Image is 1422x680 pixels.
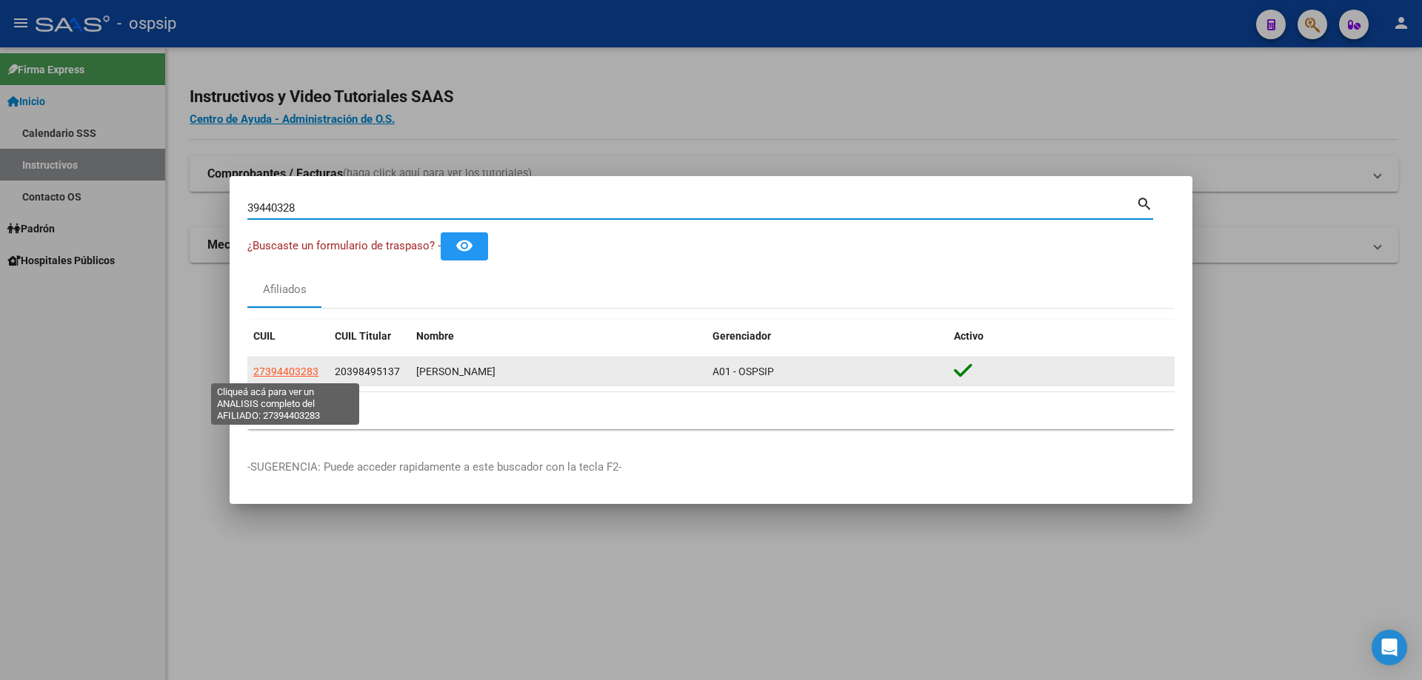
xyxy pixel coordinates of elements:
datatable-header-cell: CUIL Titular [329,320,410,352]
span: CUIL [253,330,276,342]
span: A01 - OSPSIP [712,366,774,377]
p: -SUGERENCIA: Puede acceder rapidamente a este buscador con la tecla F2- [247,459,1175,476]
span: Gerenciador [712,330,771,342]
div: Open Intercom Messenger [1372,630,1407,665]
span: Activo [954,330,984,342]
datatable-header-cell: CUIL [247,320,329,352]
mat-icon: search [1136,194,1153,212]
div: [PERSON_NAME] [416,363,701,380]
datatable-header-cell: Nombre [410,320,707,352]
span: ¿Buscaste un formulario de traspaso? - [247,239,441,252]
div: Afiliados [263,281,307,298]
span: CUIL Titular [335,330,391,342]
mat-icon: remove_red_eye [455,237,473,255]
datatable-header-cell: Activo [948,320,1175,352]
span: 20398495137 [335,366,400,377]
span: Nombre [416,330,454,342]
span: 27394403283 [253,366,318,377]
datatable-header-cell: Gerenciador [707,320,948,352]
div: 1 total [247,392,1175,429]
